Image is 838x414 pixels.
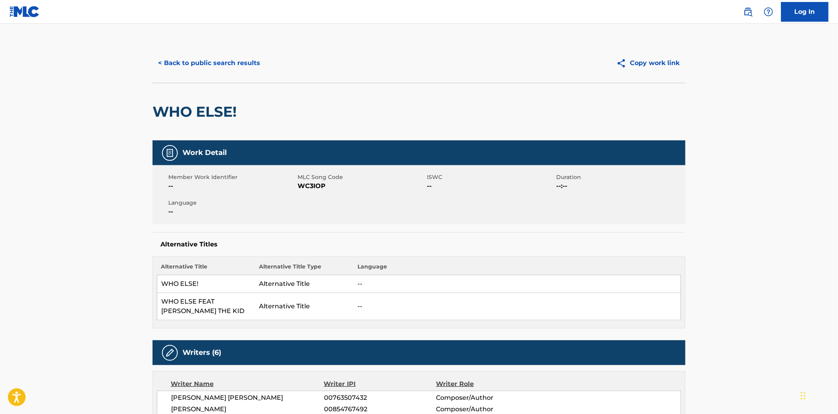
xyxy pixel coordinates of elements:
[9,6,40,17] img: MLC Logo
[298,173,425,181] span: MLC Song Code
[427,181,554,191] span: --
[611,53,685,73] button: Copy work link
[157,293,255,320] td: WHO ELSE FEAT [PERSON_NAME] THE KID
[436,405,538,414] span: Composer/Author
[165,348,175,358] img: Writers
[168,207,296,216] span: --
[556,173,683,181] span: Duration
[255,293,354,320] td: Alternative Title
[157,275,255,293] td: WHO ELSE!
[153,103,240,121] h2: WHO ELSE!
[324,405,436,414] span: 00854767492
[157,263,255,275] th: Alternative Title
[255,275,354,293] td: Alternative Title
[764,7,773,17] img: help
[436,393,538,403] span: Composer/Author
[171,405,324,414] span: [PERSON_NAME]
[743,7,753,17] img: search
[168,199,296,207] span: Language
[616,58,630,68] img: Copy work link
[324,393,436,403] span: 00763507432
[354,275,681,293] td: --
[171,379,324,389] div: Writer Name
[799,376,838,414] iframe: Chat Widget
[427,173,554,181] span: ISWC
[324,379,436,389] div: Writer IPI
[160,241,678,248] h5: Alternative Titles
[165,148,175,158] img: Work Detail
[255,263,354,275] th: Alternative Title Type
[168,173,296,181] span: Member Work Identifier
[781,2,829,22] a: Log In
[354,263,681,275] th: Language
[182,348,221,357] h5: Writers (6)
[354,293,681,320] td: --
[171,393,324,403] span: [PERSON_NAME] [PERSON_NAME]
[761,4,777,20] div: Help
[801,384,806,408] div: Drag
[556,181,683,191] span: --:--
[436,379,538,389] div: Writer Role
[740,4,756,20] a: Public Search
[168,181,296,191] span: --
[298,181,425,191] span: WC3IOP
[182,148,227,157] h5: Work Detail
[153,53,266,73] button: < Back to public search results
